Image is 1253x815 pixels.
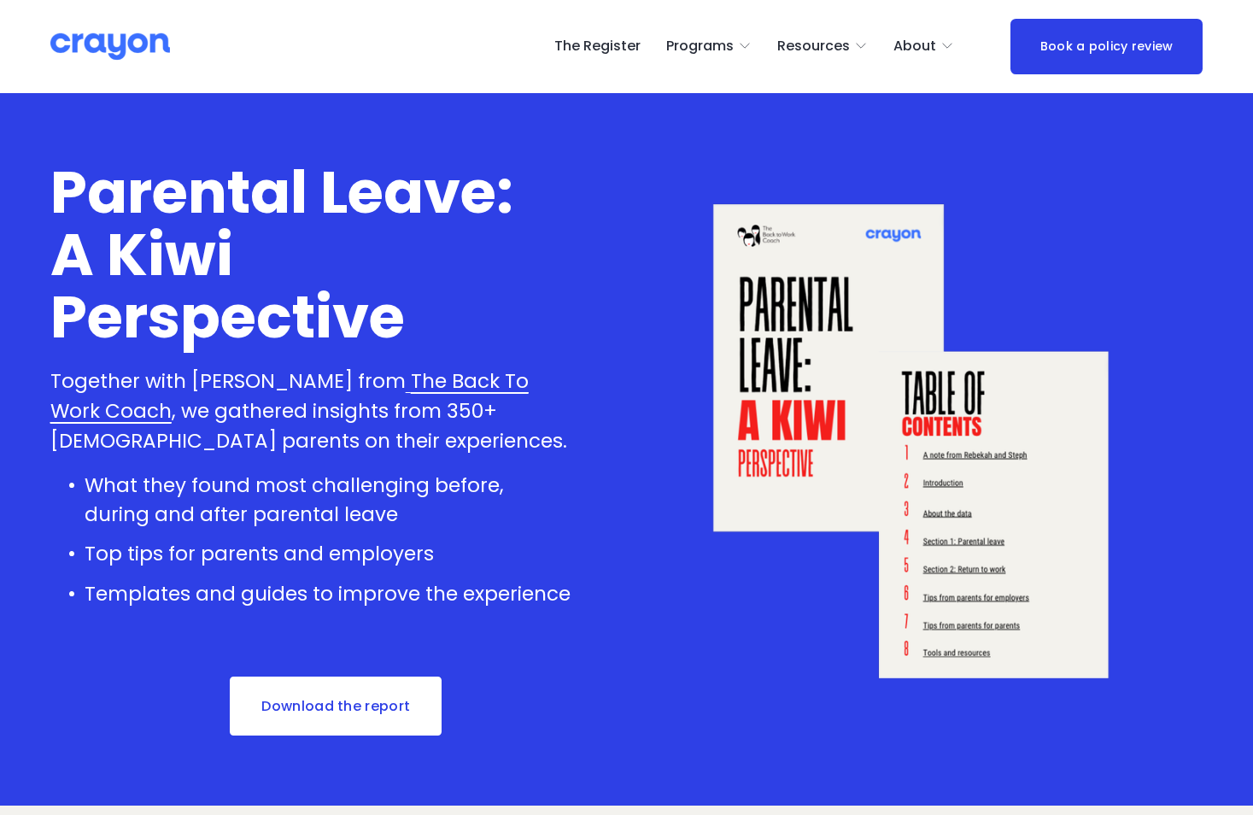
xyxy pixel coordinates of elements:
a: folder dropdown [666,32,752,60]
a: The Back To Work Coach [50,367,529,425]
p: What they found most challenging before, during and after parental leave [85,471,574,530]
a: Book a policy review [1010,19,1203,74]
span: About [893,34,936,59]
p: Together with [PERSON_NAME] from , we gathered insights from 350+ [DEMOGRAPHIC_DATA] parents on t... [50,366,574,455]
span: Programs [666,34,734,59]
h1: Parental Leave: A Kiwi Perspective [50,161,574,348]
img: Crayon [50,32,170,62]
a: Download the report [228,675,443,738]
span: Resources [777,34,850,59]
p: Templates and guides to improve the experience [85,579,574,609]
p: Top tips for parents and employers [85,539,574,569]
a: The Register [554,32,641,60]
a: folder dropdown [893,32,955,60]
a: folder dropdown [777,32,869,60]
